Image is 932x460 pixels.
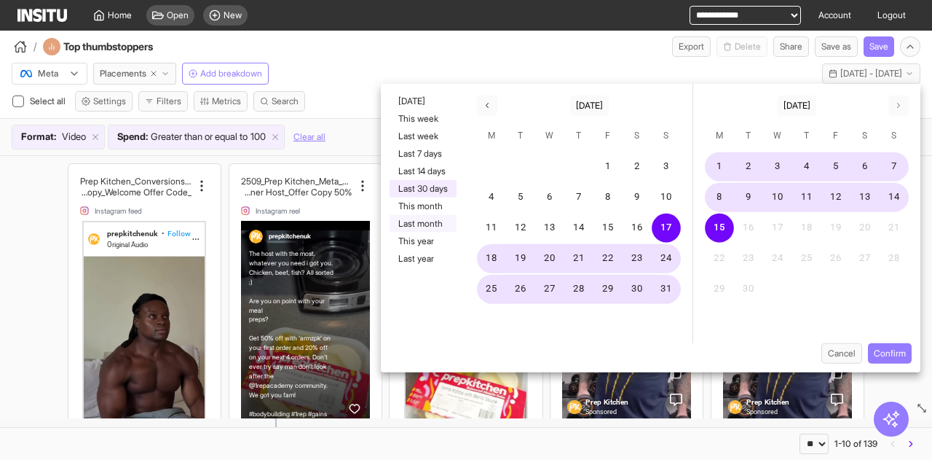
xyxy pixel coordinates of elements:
[93,63,176,85] button: Placements
[778,95,816,116] button: [DATE]
[706,122,732,151] span: Monday
[224,9,242,21] span: New
[269,230,311,243] strong: prepkitchenuk
[705,214,734,243] button: 15
[852,122,878,151] span: Saturday
[80,187,191,198] h2: _ArmzMonday_Brand Copy_Welcome Offer Code
[250,130,266,144] span: 100
[478,122,505,151] span: Monday
[564,275,593,304] button: 28
[21,130,56,144] span: Format :
[652,214,681,243] button: 17
[763,152,792,182] button: 3
[477,275,506,304] button: 25
[564,244,593,273] button: 21
[506,244,535,273] button: 19
[162,229,165,238] span: •
[576,100,603,112] span: [DATE]
[623,152,652,182] button: 2
[653,122,679,151] span: Sunday
[33,39,37,54] span: /
[117,130,148,144] span: Spend :
[792,183,821,212] button: 11
[535,275,564,304] button: 27
[655,418,801,453] div: Spend
[506,275,535,304] button: 26
[593,244,623,273] button: 22
[735,122,762,151] span: Tuesday
[108,9,132,21] span: Home
[566,122,592,151] span: Thursday
[277,418,371,453] div: Platform
[672,36,711,57] button: Export
[30,95,68,106] span: Select all
[880,152,909,182] button: 7
[12,125,104,149] div: Format:Video
[850,183,880,212] button: 13
[151,130,248,144] span: Greater than or equal to
[570,95,609,116] button: [DATE]
[477,214,506,243] button: 11
[652,183,681,212] button: 10
[652,152,681,182] button: 3
[821,183,850,212] button: 12
[93,95,126,107] span: Settings
[62,130,86,144] span: Video
[794,122,820,151] span: Thursday
[821,343,862,364] button: Cancel
[241,187,352,198] h2: adors_Video_Partnership Ads_Armz_Dinner Host_Offer Copy 50%
[595,122,621,151] span: Friday
[623,183,652,212] button: 9
[138,91,188,112] button: Filters
[561,418,655,453] div: Social name
[773,36,809,57] button: Share
[593,214,623,243] button: 15
[371,418,466,453] div: Placement type
[734,183,763,212] button: 9
[293,125,325,149] button: Clear all
[564,183,593,212] button: 7
[241,176,352,198] div: 2509_Prep Kitchen_Meta_Conversions_Advantage Shopping Ambassadors_Video_Partnership Ads_Armz_Dinn...
[792,152,821,182] button: 4
[12,38,37,55] button: /
[191,234,201,244] svg: More Options
[390,128,457,145] button: Last week
[182,418,277,453] div: Ad name
[108,125,284,149] div: Spend:Greater than or equal to100
[390,233,457,250] button: This year
[623,244,652,273] button: 23
[390,163,457,180] button: Last 14 days
[734,152,763,182] button: 2
[100,68,146,79] span: Placements
[390,93,457,110] button: [DATE]
[390,215,457,233] button: Last month
[593,183,623,212] button: 8
[200,68,262,79] span: Add breakdown
[564,214,593,243] button: 14
[834,438,877,450] div: 1-10 of 139
[716,36,767,57] span: You cannot delete a preset report.
[167,229,191,238] span: Follow
[63,39,192,54] h4: Top thumbstoppers
[107,241,148,249] span: Original Audio
[17,9,67,22] img: Logo
[535,183,564,212] button: 6
[535,214,564,243] button: 13
[535,244,564,273] button: 20
[253,91,305,112] button: Search
[272,95,299,107] span: Search
[80,176,191,187] h2: Prep Kitchen_Conversions_AdvantageShopping
[75,91,133,112] button: Settings
[390,145,457,163] button: Last 7 days
[868,343,912,364] button: Confirm
[506,214,535,243] button: 12
[95,207,142,214] span: Instagram feed
[864,36,894,57] button: Save
[256,207,300,214] span: Instagram reel
[623,275,652,304] button: 30
[194,91,248,112] button: Metrics
[43,38,192,55] div: Top thumbstoppers
[821,152,850,182] button: 5
[390,180,457,198] button: Last 30 days
[850,152,880,182] button: 6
